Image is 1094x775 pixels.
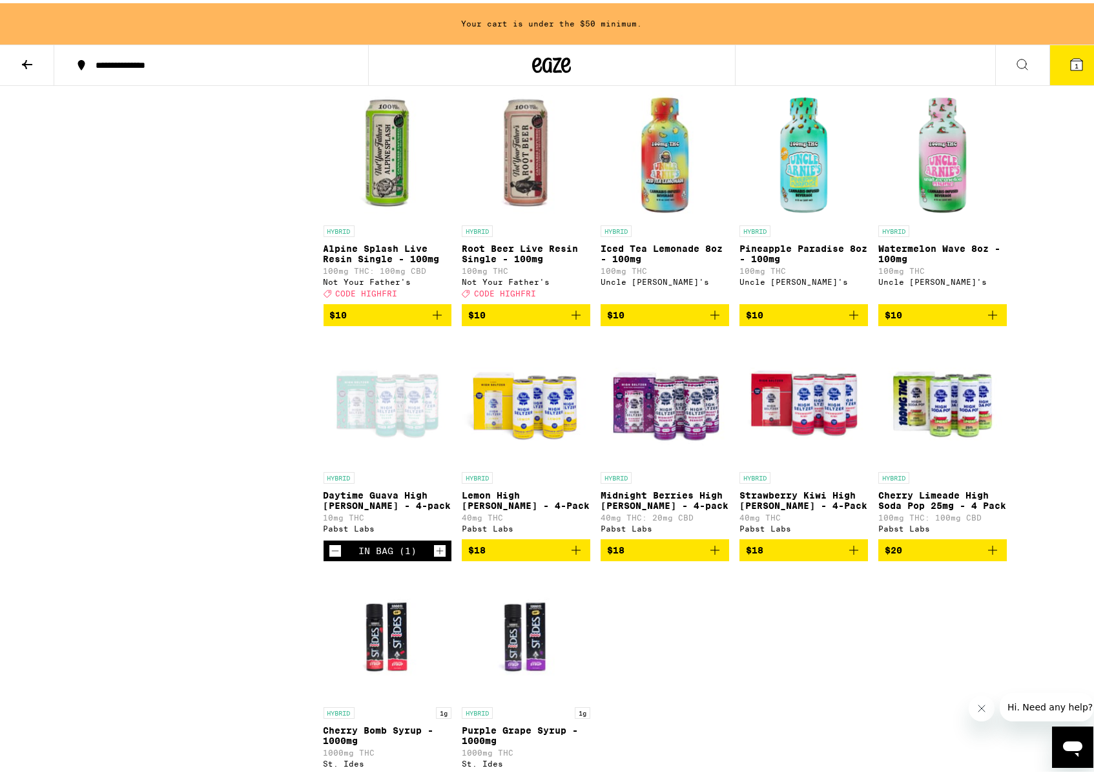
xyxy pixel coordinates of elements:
[324,745,452,754] p: 1000mg THC
[324,722,452,743] p: Cherry Bomb Syrup - 1000mg
[462,704,493,716] p: HYBRID
[324,263,452,272] p: 100mg THC: 100mg CBD
[739,274,868,283] div: Uncle [PERSON_NAME]'s
[878,222,909,234] p: HYBRID
[462,301,590,323] button: Add to bag
[878,274,1007,283] div: Uncle [PERSON_NAME]'s
[462,333,590,536] a: Open page for Lemon High Seltzer - 4-Pack from Pabst Labs
[462,469,493,480] p: HYBRID
[878,240,1007,261] p: Watermelon Wave 8oz - 100mg
[601,333,729,536] a: Open page for Midnight Berries High Seltzer - 4-pack from Pabst Labs
[739,87,868,216] img: Uncle Arnie's - Pineapple Paradise 8oz - 100mg
[739,87,868,301] a: Open page for Pineapple Paradise 8oz - 100mg from Uncle Arnie's
[462,263,590,272] p: 100mg THC
[739,240,868,261] p: Pineapple Paradise 8oz - 100mg
[601,301,729,323] button: Add to bag
[739,536,868,558] button: Add to bag
[462,87,590,301] a: Open page for Root Beer Live Resin Single - 100mg from Not Your Father's
[601,263,729,272] p: 100mg THC
[336,286,398,294] span: CODE HIGHFRI
[358,542,417,553] div: In Bag (1)
[462,722,590,743] p: Purple Grape Syrup - 1000mg
[324,301,452,323] button: Add to bag
[433,541,446,554] button: Increment
[739,487,868,508] p: Strawberry Kiwi High [PERSON_NAME] - 4-Pack
[885,542,902,552] span: $20
[324,87,452,301] a: Open page for Alpine Splash Live Resin Single - 100mg from Not Your Father's
[607,542,624,552] span: $18
[324,487,452,508] p: Daytime Guava High [PERSON_NAME] - 4-pack
[878,87,1007,301] a: Open page for Watermelon Wave 8oz - 100mg from Uncle Arnie's
[324,510,452,519] p: 10mg THC
[607,307,624,317] span: $10
[601,469,632,480] p: HYBRID
[462,756,590,765] div: St. Ides
[746,307,763,317] span: $10
[324,222,355,234] p: HYBRID
[878,301,1007,323] button: Add to bag
[878,333,1007,536] a: Open page for Cherry Limeade High Soda Pop 25mg - 4 Pack from Pabst Labs
[462,568,590,771] a: Open page for Purple Grape Syrup - 1000mg from St. Ides
[324,469,355,480] p: HYBRID
[878,487,1007,508] p: Cherry Limeade High Soda Pop 25mg - 4 Pack
[462,274,590,283] div: Not Your Father's
[601,536,729,558] button: Add to bag
[601,521,729,530] div: Pabst Labs
[739,333,868,536] a: Open page for Strawberry Kiwi High Seltzer - 4-Pack from Pabst Labs
[324,240,452,261] p: Alpine Splash Live Resin Single - 100mg
[739,521,868,530] div: Pabst Labs
[878,263,1007,272] p: 100mg THC
[462,510,590,519] p: 40mg THC
[1052,723,1093,765] iframe: Button to launch messaging window
[739,469,770,480] p: HYBRID
[462,222,493,234] p: HYBRID
[878,87,1007,216] img: Uncle Arnie's - Watermelon Wave 8oz - 100mg
[739,333,868,462] img: Pabst Labs - Strawberry Kiwi High Seltzer - 4-Pack
[575,704,590,716] p: 1g
[324,274,452,283] div: Not Your Father's
[878,510,1007,519] p: 100mg THC: 100mg CBD
[330,307,347,317] span: $10
[878,521,1007,530] div: Pabst Labs
[462,536,590,558] button: Add to bag
[324,756,452,765] div: St. Ides
[468,542,486,552] span: $18
[468,307,486,317] span: $10
[462,745,590,754] p: 1000mg THC
[324,333,452,537] a: Open page for Daytime Guava High Seltzer - 4-pack from Pabst Labs
[462,87,590,216] img: Not Your Father's - Root Beer Live Resin Single - 100mg
[739,222,770,234] p: HYBRID
[324,568,452,697] img: St. Ides - Cherry Bomb Syrup - 1000mg
[601,333,729,462] img: Pabst Labs - Midnight Berries High Seltzer - 4-pack
[969,692,995,718] iframe: Close message
[878,333,1007,462] img: Pabst Labs - Cherry Limeade High Soda Pop 25mg - 4 Pack
[324,87,452,216] img: Not Your Father's - Alpine Splash Live Resin Single - 100mg
[1000,690,1093,718] iframe: Message from company
[601,487,729,508] p: Midnight Berries High [PERSON_NAME] - 4-pack
[878,536,1007,558] button: Add to bag
[324,521,452,530] div: Pabst Labs
[601,240,729,261] p: Iced Tea Lemonade 8oz - 100mg
[462,521,590,530] div: Pabst Labs
[878,469,909,480] p: HYBRID
[436,704,451,716] p: 1g
[601,274,729,283] div: Uncle [PERSON_NAME]'s
[601,222,632,234] p: HYBRID
[601,510,729,519] p: 40mg THC: 20mg CBD
[601,87,729,216] img: Uncle Arnie's - Iced Tea Lemonade 8oz - 100mg
[739,510,868,519] p: 40mg THC
[462,333,590,462] img: Pabst Labs - Lemon High Seltzer - 4-Pack
[462,240,590,261] p: Root Beer Live Resin Single - 100mg
[746,542,763,552] span: $18
[885,307,902,317] span: $10
[462,568,590,697] img: St. Ides - Purple Grape Syrup - 1000mg
[324,704,355,716] p: HYBRID
[324,568,452,771] a: Open page for Cherry Bomb Syrup - 1000mg from St. Ides
[462,487,590,508] p: Lemon High [PERSON_NAME] - 4-Pack
[329,541,342,554] button: Decrement
[474,286,536,294] span: CODE HIGHFRI
[739,301,868,323] button: Add to bag
[601,87,729,301] a: Open page for Iced Tea Lemonade 8oz - 100mg from Uncle Arnie's
[1075,59,1079,67] span: 1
